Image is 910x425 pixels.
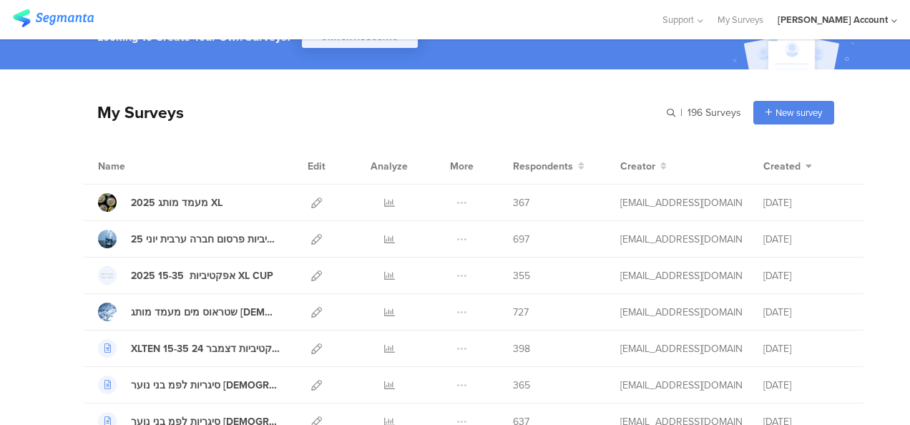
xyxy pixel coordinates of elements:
div: [DATE] [763,341,849,356]
a: 2025 אפקטיביות 15-35 XL CUP [98,266,273,285]
div: odelya@ifocus-r.com [620,232,742,247]
div: [DATE] [763,195,849,210]
span: 365 [513,378,530,393]
a: 2025 מעמד מותג XL [98,193,222,212]
div: [DATE] [763,232,849,247]
span: 398 [513,341,530,356]
a: שטראוס מים אפקטיביות פרסום חברה ערבית יוני 25 [98,230,280,248]
button: Creator [620,159,667,174]
div: Analyze [368,148,411,184]
div: odelya@ifocus-r.com [620,195,742,210]
span: Created [763,159,801,174]
div: [DATE] [763,378,849,393]
div: 2025 אפקטיביות 15-35 XL CUP [131,268,273,283]
span: Creator [620,159,655,174]
div: 2025 מעמד מותג XL [131,195,222,210]
div: odelya@ifocus-r.com [620,378,742,393]
span: New survey [776,106,822,119]
div: More [446,148,477,184]
div: Name [98,159,184,174]
a: שטראוס מים מעמד מותג [DEMOGRAPHIC_DATA] ינואר 2025 [98,303,280,321]
div: Edit [301,148,332,184]
a: סיגריות לפמ בני נוער [DEMOGRAPHIC_DATA] [98,376,280,394]
div: [PERSON_NAME] Account [778,13,888,26]
div: odelya@ifocus-r.com [620,305,742,320]
div: odelya@ifocus-r.com [620,268,742,283]
img: segmanta logo [13,9,94,27]
span: 727 [513,305,529,320]
div: My Surveys [83,100,184,124]
button: Respondents [513,159,584,174]
div: שטראוס מים אפקטיביות פרסום חברה ערבית יוני 25 [131,232,280,247]
div: odelya@ifocus-r.com [620,341,742,356]
div: [DATE] [763,268,849,283]
div: שטראוס מים מעמד מותג ערבים ינואר 2025 [131,305,280,320]
a: XLTEN 15-35 אפקטיביות דצמבר 24 [98,339,280,358]
span: 196 Surveys [688,105,741,120]
span: Respondents [513,159,573,174]
span: | [678,105,685,120]
span: Support [662,13,694,26]
span: 367 [513,195,529,210]
span: 355 [513,268,530,283]
div: [DATE] [763,305,849,320]
button: Created [763,159,812,174]
img: create_account_image.svg [716,9,863,74]
div: סיגריות לפמ בני נוער ערבים [131,378,280,393]
div: XLTEN 15-35 אפקטיביות דצמבר 24 [131,341,280,356]
span: 697 [513,232,529,247]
